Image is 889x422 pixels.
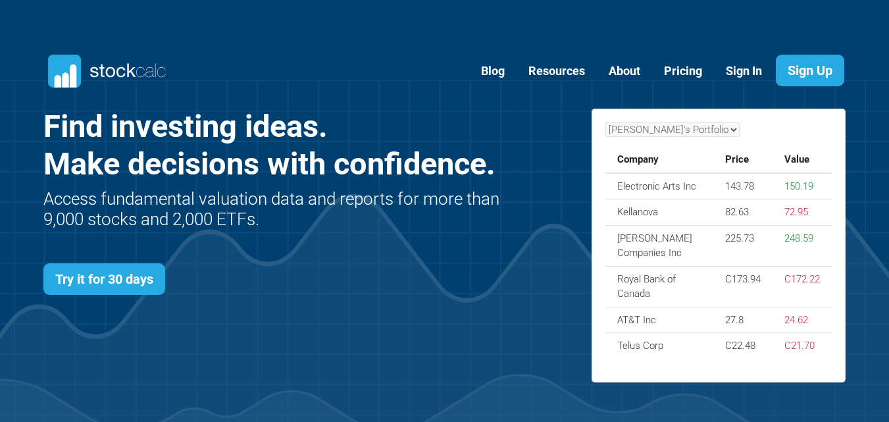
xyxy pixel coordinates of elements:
a: Sign In [716,55,772,88]
td: 248.59 [773,225,832,266]
h2: Access fundamental valuation data and reports for more than 9,000 stocks and 2,000 ETFs. [43,189,503,230]
td: AT&T Inc [605,307,714,333]
td: 225.73 [713,225,773,266]
td: C172.22 [773,266,832,307]
td: Royal Bank of Canada [605,266,714,307]
td: 82.63 [713,199,773,226]
td: C21.70 [773,333,832,359]
td: Telus Corp [605,333,714,359]
a: Try it for 30 days [43,263,165,295]
td: Kellanova [605,199,714,226]
td: 24.62 [773,307,832,333]
a: Resources [519,55,595,88]
td: 27.8 [713,307,773,333]
a: About [599,55,650,88]
a: Sign Up [776,55,844,86]
td: C22.48 [713,333,773,359]
td: [PERSON_NAME] Companies Inc [605,225,714,266]
h1: Find investing ideas. Make decisions with confidence. [43,108,503,182]
td: Electronic Arts Inc [605,173,714,199]
th: Value [773,147,832,173]
td: 72.95 [773,199,832,226]
th: Company [605,147,714,173]
td: C173.94 [713,266,773,307]
td: 143.78 [713,173,773,199]
th: Price [713,147,773,173]
a: Pricing [654,55,712,88]
td: 150.19 [773,173,832,199]
a: Blog [471,55,515,88]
